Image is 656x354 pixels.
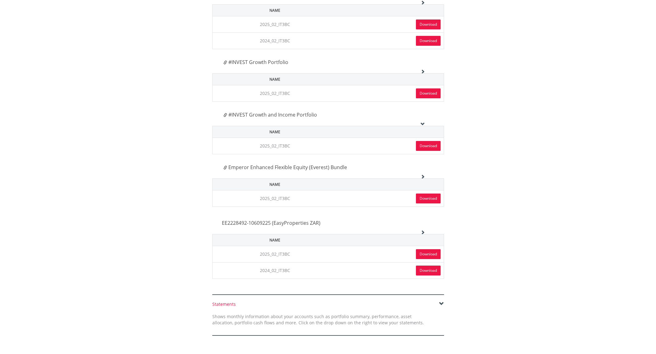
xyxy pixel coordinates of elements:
[212,138,337,154] td: 2025_02_IT3BC
[222,220,320,226] span: EE2228492-10609225 (EasyProperties ZAR)
[416,194,441,203] a: Download
[416,36,441,46] a: Download
[208,313,429,326] div: Shows monthly information about your accounts such as portfolio summary, performance, asset alloc...
[212,16,337,32] td: 2025_02_IT3BC
[212,262,337,279] td: 2024_02_IT3BC
[416,249,441,259] a: Download
[212,4,337,16] th: Name
[212,234,337,246] th: Name
[212,126,337,138] th: Name
[212,73,337,85] th: Name
[416,19,441,29] a: Download
[416,88,441,98] a: Download
[212,246,337,262] td: 2025_02_IT3BC
[212,32,337,49] td: 2024_02_IT3BC
[228,164,347,171] span: Emperor Enhanced Flexible Equity (Everest) Bundle
[212,85,337,102] td: 2025_02_IT3BC
[212,190,337,207] td: 2025_02_IT3BC
[416,141,441,151] a: Download
[416,266,441,275] a: Download
[228,111,317,118] span: #INVEST Growth and Income Portfolio
[212,301,444,307] div: Statements
[228,59,288,66] span: #INVEST Growth Portfolio
[212,179,337,190] th: Name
